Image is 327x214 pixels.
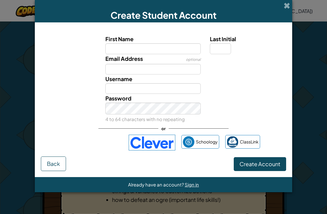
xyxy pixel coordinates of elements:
[234,157,286,171] button: Create Account
[64,136,126,149] iframe: Sign in with Google Button
[196,137,218,146] span: Schoology
[105,75,132,82] span: Username
[185,182,199,187] a: Sign in
[47,160,60,167] span: Back
[239,160,280,167] span: Create Account
[105,35,134,42] span: First Name
[128,182,185,187] span: Already have an account?
[203,6,321,89] iframe: Sign in with Google Dialog
[105,55,143,62] span: Email Address
[183,136,194,148] img: schoology.png
[158,124,169,133] span: or
[111,9,216,21] span: Create Student Account
[240,137,259,146] span: ClassLink
[41,156,66,171] button: Back
[129,135,175,150] img: clever-logo-blue.png
[227,136,238,148] img: classlink-logo-small.png
[105,95,131,102] span: Password
[67,136,123,149] div: Sign in with Google. Opens in new tab
[105,116,185,122] small: 4 to 64 characters with no repeating
[186,57,201,62] span: optional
